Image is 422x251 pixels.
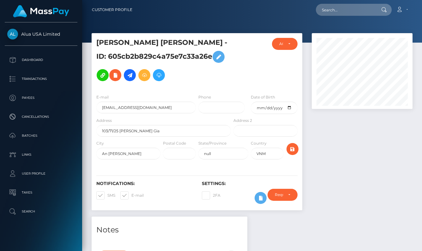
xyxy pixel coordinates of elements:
[7,207,75,216] p: Search
[96,38,227,84] h5: [PERSON_NAME] [PERSON_NAME] - ID: 605cb2b829c4a75e7c33a26e
[96,181,192,186] h6: Notifications:
[202,181,298,186] h6: Settings:
[5,71,77,87] a: Transactions
[7,93,75,103] p: Payees
[96,224,243,236] h4: Notes
[5,90,77,106] a: Payees
[5,147,77,163] a: Links
[279,41,283,46] div: ACTIVE
[5,166,77,182] a: User Profile
[5,204,77,219] a: Search
[7,55,75,65] p: Dashboard
[92,3,132,16] a: Customer Profile
[5,109,77,125] a: Cancellations
[7,169,75,178] p: User Profile
[5,31,77,37] span: Alua USA Limited
[124,69,136,81] a: Initiate Payout
[7,112,75,122] p: Cancellations
[251,94,275,100] label: Date of Birth
[120,191,144,200] label: E-mail
[5,52,77,68] a: Dashboard
[7,29,18,39] img: Alua USA Limited
[163,140,186,146] label: Postal Code
[7,74,75,84] p: Transactions
[96,94,109,100] label: E-mail
[272,38,298,50] button: ACTIVE
[268,189,298,201] button: Require ID/Selfie Verification
[251,140,267,146] label: Country
[198,140,226,146] label: State/Province
[202,191,220,200] label: 2FA
[198,94,211,100] label: Phone
[7,150,75,159] p: Links
[96,118,112,123] label: Address
[7,131,75,140] p: Batches
[13,5,69,17] img: MassPay Logo
[5,185,77,200] a: Taxes
[316,4,375,16] input: Search...
[5,128,77,144] a: Batches
[96,191,115,200] label: SMS
[96,140,104,146] label: City
[233,118,252,123] label: Address 2
[7,188,75,197] p: Taxes
[275,192,283,197] div: Require ID/Selfie Verification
